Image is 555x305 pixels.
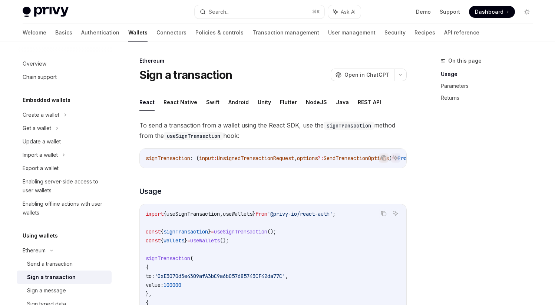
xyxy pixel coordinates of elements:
[17,70,112,84] a: Chain support
[146,237,161,244] span: const
[285,273,288,279] span: ,
[306,93,327,111] button: NodeJS
[384,24,406,42] a: Security
[441,80,539,92] a: Parameters
[190,255,193,262] span: (
[255,210,267,217] span: from
[440,8,460,16] a: Support
[161,237,163,244] span: {
[146,155,190,162] span: signTransaction
[389,155,392,162] span: )
[163,228,208,235] span: signTransaction
[267,210,333,217] span: '@privy-io/react-auth'
[252,210,255,217] span: }
[328,5,361,19] button: Ask AI
[267,228,276,235] span: ();
[318,155,324,162] span: ?:
[81,24,119,42] a: Authentication
[17,175,112,197] a: Enabling server-side access to user wallets
[23,177,107,195] div: Enabling server-side access to user wallets
[328,24,376,42] a: User management
[17,197,112,219] a: Enabling offline actions with user wallets
[163,93,197,111] button: React Native
[155,273,285,279] span: '0xE3070d3e4309afA3bC9a6b057685743CF42da77C'
[23,73,57,82] div: Chain support
[220,210,223,217] span: ,
[166,210,220,217] span: useSignTransaction
[521,6,533,18] button: Toggle dark mode
[23,59,46,68] div: Overview
[217,155,294,162] span: UnsignedTransactionRequest
[220,237,229,244] span: ();
[23,124,51,133] div: Get a wallet
[358,93,381,111] button: REST API
[469,6,515,18] a: Dashboard
[391,209,400,218] button: Ask AI
[379,209,389,218] button: Copy the contents from the code block
[23,246,46,255] div: Ethereum
[139,68,232,82] h1: Sign a transaction
[195,5,324,19] button: Search...⌘K
[23,96,70,105] h5: Embedded wallets
[190,237,220,244] span: useWallets
[297,155,318,162] span: options
[187,237,190,244] span: =
[324,155,389,162] span: SendTransactionOptions
[146,264,149,271] span: {
[156,24,186,42] a: Connectors
[228,93,249,111] button: Android
[252,24,319,42] a: Transaction management
[444,24,479,42] a: API reference
[190,155,199,162] span: : (
[441,92,539,104] a: Returns
[55,24,72,42] a: Basics
[139,93,155,111] button: React
[379,153,389,163] button: Copy the contents from the code block
[27,273,76,282] div: Sign a transaction
[17,271,112,284] a: Sign a transaction
[341,8,356,16] span: Ask AI
[146,255,190,262] span: signTransaction
[312,9,320,15] span: ⌘ K
[139,57,407,64] div: Ethereum
[23,150,58,159] div: Import a wallet
[146,282,163,288] span: value:
[139,186,162,196] span: Usage
[139,120,407,141] span: To send a transaction from a wallet using the React SDK, use the method from the hook:
[163,282,181,288] span: 100000
[163,237,184,244] span: wallets
[324,122,374,130] code: signTransaction
[475,8,503,16] span: Dashboard
[23,231,58,240] h5: Using wallets
[199,155,214,162] span: input
[163,210,166,217] span: {
[214,155,217,162] span: :
[146,210,163,217] span: import
[294,155,297,162] span: ,
[23,164,59,173] div: Export a wallet
[17,257,112,271] a: Send a transaction
[414,24,435,42] a: Recipes
[27,286,66,295] div: Sign a message
[206,93,219,111] button: Swift
[391,153,400,163] button: Ask AI
[23,24,46,42] a: Welcome
[17,284,112,297] a: Sign a message
[416,8,431,16] a: Demo
[23,7,69,17] img: light logo
[146,273,155,279] span: to:
[344,71,390,79] span: Open in ChatGPT
[17,57,112,70] a: Overview
[17,162,112,175] a: Export a wallet
[280,93,297,111] button: Flutter
[333,210,336,217] span: ;
[223,210,252,217] span: useWallets
[209,7,229,16] div: Search...
[17,135,112,148] a: Update a wallet
[211,228,214,235] span: =
[146,228,161,235] span: const
[258,93,271,111] button: Unity
[184,237,187,244] span: }
[23,199,107,217] div: Enabling offline actions with user wallets
[128,24,148,42] a: Wallets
